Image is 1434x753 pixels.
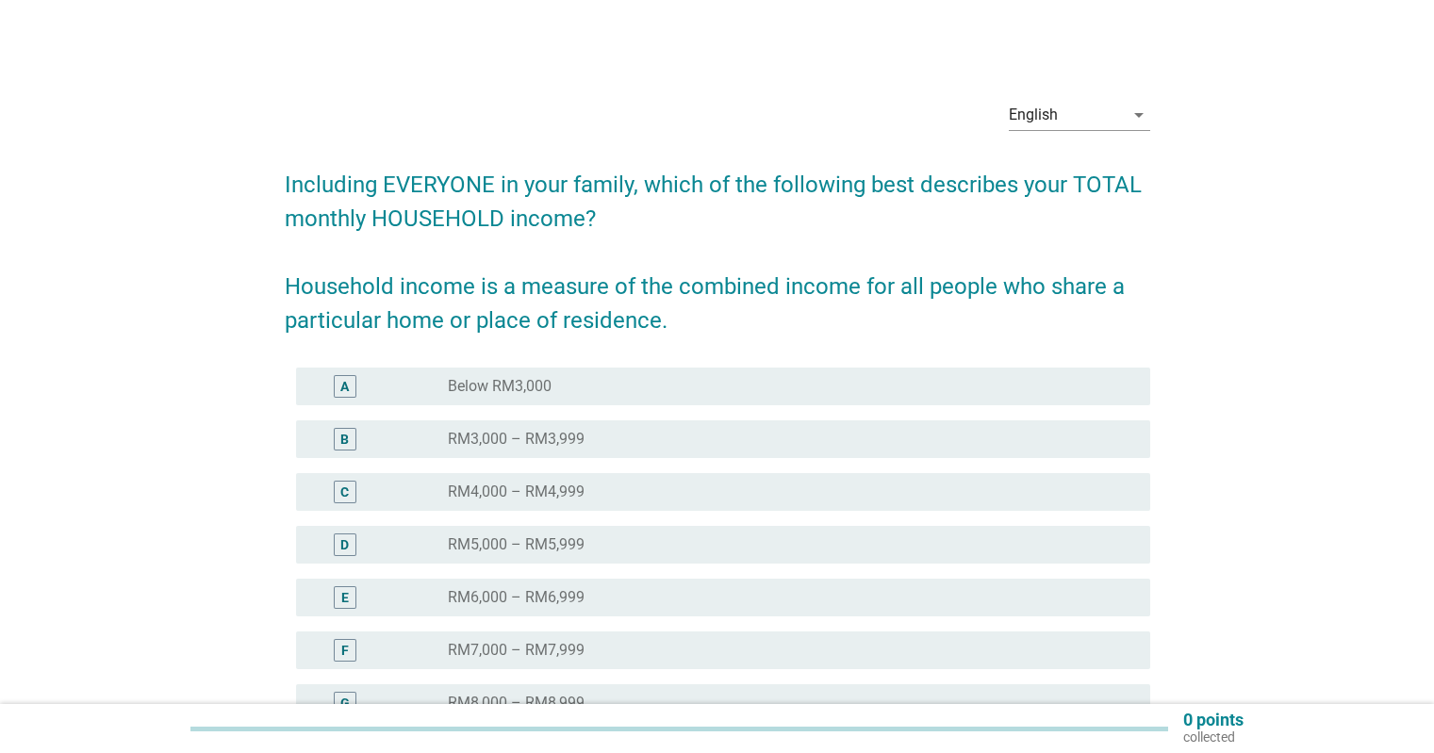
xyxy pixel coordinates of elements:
[448,588,585,607] label: RM6,000 – RM6,999
[1183,712,1244,728] p: 0 points
[448,430,585,449] label: RM3,000 – RM3,999
[341,641,349,661] div: F
[1128,104,1150,126] i: arrow_drop_down
[341,588,349,608] div: E
[448,377,552,396] label: Below RM3,000
[340,430,349,450] div: B
[340,535,349,555] div: D
[448,694,585,712] label: RM8,000 – RM8,999
[285,149,1150,337] h2: Including EVERYONE in your family, which of the following best describes your TOTAL monthly HOUSE...
[448,535,585,554] label: RM5,000 – RM5,999
[448,641,585,660] label: RM7,000 – RM7,999
[340,377,349,397] div: A
[340,694,350,713] div: G
[448,483,585,501] label: RM4,000 – RM4,999
[1009,106,1058,123] div: English
[340,483,349,502] div: C
[1183,728,1244,745] p: collected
